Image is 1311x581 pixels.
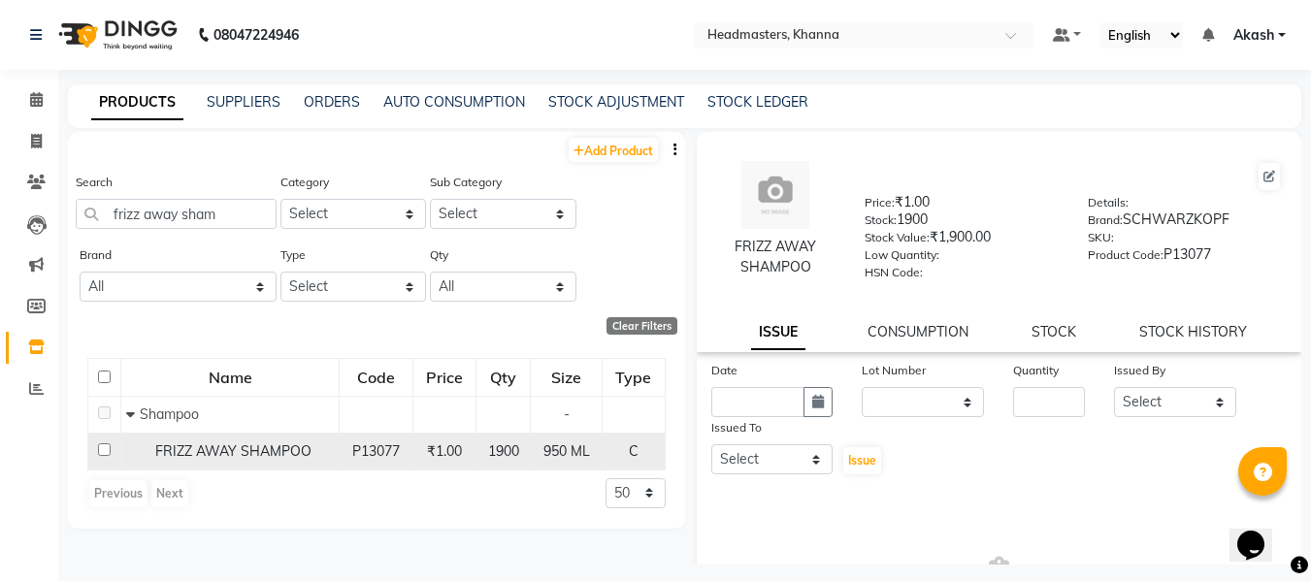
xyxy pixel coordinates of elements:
[140,405,199,423] span: Shampoo
[843,447,881,474] button: Issue
[606,317,677,335] div: Clear Filters
[91,85,183,120] a: PRODUCTS
[1088,194,1129,211] label: Details:
[1229,503,1292,562] iframe: chat widget
[1013,362,1059,379] label: Quantity
[80,246,112,264] label: Brand
[1088,246,1164,264] label: Product Code:
[865,246,939,264] label: Low Quantity:
[862,362,926,379] label: Lot Number
[865,211,897,229] label: Stock:
[414,360,475,395] div: Price
[865,264,923,281] label: HSN Code:
[865,210,1059,237] div: 1900
[564,405,570,423] span: -
[352,442,400,460] span: P13077
[741,161,809,229] img: avatar
[629,442,639,460] span: C
[865,229,930,246] label: Stock Value:
[122,360,338,395] div: Name
[304,93,360,111] a: ORDERS
[543,442,590,460] span: 950 ML
[1114,362,1165,379] label: Issued By
[155,442,311,460] span: FRIZZ AWAY SHAMPOO
[430,174,502,191] label: Sub Category
[126,405,140,423] span: Collapse Row
[213,8,299,62] b: 08047224946
[1032,323,1076,340] a: STOCK
[532,360,601,395] div: Size
[280,246,306,264] label: Type
[569,138,658,162] a: Add Product
[207,93,280,111] a: SUPPLIERS
[430,246,448,264] label: Qty
[1088,210,1282,237] div: SCHWARZKOPF
[49,8,182,62] img: logo
[707,93,808,111] a: STOCK LEDGER
[1233,25,1274,46] span: Akash
[751,315,805,350] a: ISSUE
[76,199,277,229] input: Search by product name or code
[711,362,737,379] label: Date
[1088,244,1282,272] div: P13077
[427,442,462,460] span: ₹1.00
[865,194,895,211] label: Price:
[1139,323,1247,340] a: STOCK HISTORY
[488,442,519,460] span: 1900
[604,360,663,395] div: Type
[716,237,836,277] div: FRIZZ AWAY SHAMPOO
[865,192,1059,219] div: ₹1.00
[76,174,113,191] label: Search
[1088,211,1123,229] label: Brand:
[711,419,762,436] label: Issued To
[548,93,684,111] a: STOCK ADJUSTMENT
[341,360,411,395] div: Code
[477,360,529,395] div: Qty
[848,453,876,468] span: Issue
[1088,229,1114,246] label: SKU:
[383,93,525,111] a: AUTO CONSUMPTION
[868,323,968,340] a: CONSUMPTION
[280,174,329,191] label: Category
[865,227,1059,254] div: ₹1,900.00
